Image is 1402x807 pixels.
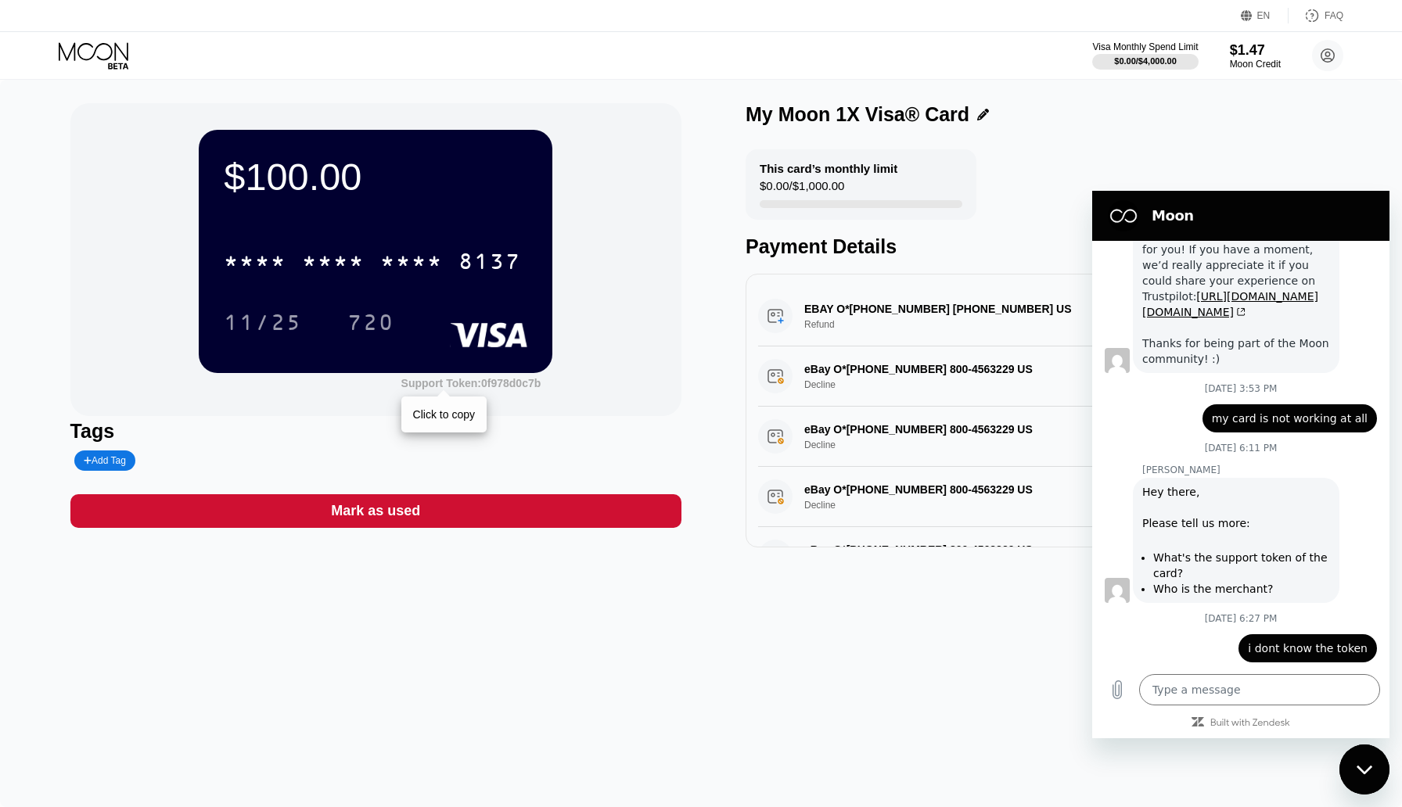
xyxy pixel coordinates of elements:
div: FAQ [1325,10,1343,21]
div: Support Token:0f978d0c7b [401,377,541,389]
div: 11/25 [224,312,302,337]
div: This card’s monthly limit [760,162,897,175]
div: 8137 [458,251,521,276]
div: Visa Monthly Spend Limit$0.00/$4,000.00 [1092,41,1198,70]
div: Moon Credit [1230,59,1281,70]
div: Support Token: 0f978d0c7b [401,377,541,389]
div: EN [1241,8,1289,23]
div: FAQ [1289,8,1343,23]
iframe: Button to launch messaging window, conversation in progress [1339,744,1389,794]
div: $100.00 [224,155,527,199]
div: $0.00 / $1,000.00 [760,179,844,200]
div: Mark as used [331,502,420,520]
iframe: Messaging window [1092,191,1389,738]
div: Mark as used [70,494,681,528]
div: 720 [347,312,394,337]
div: $1.47 [1230,42,1281,59]
div: 11/25 [212,303,314,342]
div: Payment Details [746,235,1357,258]
div: $0.00 / $4,000.00 [1114,56,1177,66]
div: Click to copy [413,408,475,421]
div: Add Tag [74,450,135,471]
div: Visa Monthly Spend Limit [1092,41,1198,52]
div: 720 [336,303,406,342]
div: $1.47Moon Credit [1230,42,1281,70]
div: My Moon 1X Visa® Card [746,103,969,126]
div: EN [1257,10,1271,21]
div: Tags [70,420,681,443]
div: Add Tag [84,455,126,466]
